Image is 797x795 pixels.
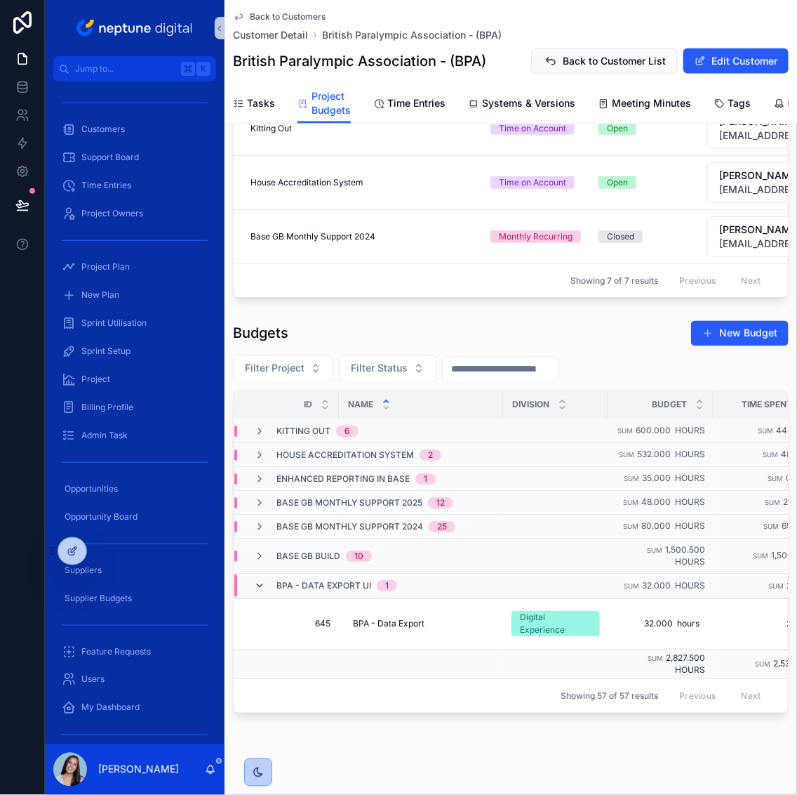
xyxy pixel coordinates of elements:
[81,152,139,163] span: Support Board
[198,63,209,74] span: K
[339,355,436,382] button: Select Button
[276,551,340,563] span: Base GB Build
[53,395,216,420] a: Billing Profile
[765,499,780,507] small: Sum
[53,117,216,142] a: Customers
[561,691,658,702] span: Showing 57 of 57 results
[81,402,133,413] span: Billing Profile
[437,522,447,533] div: 25
[742,400,792,411] span: Time Spent
[623,523,638,531] small: Sum
[233,324,288,343] h1: Budgets
[53,282,216,308] a: New Plan
[276,426,330,438] span: Kitting Out
[98,763,179,777] p: [PERSON_NAME]
[53,339,216,364] a: Sprint Setup
[276,522,423,533] span: Base GB Monthly Support 2024
[53,145,216,170] a: Support Board
[81,430,128,441] span: Admin Task
[53,504,216,530] a: Opportunity Board
[65,511,138,523] span: Opportunity Board
[347,613,495,636] a: BPA - Data Export
[512,400,549,411] span: Division
[617,428,633,435] small: Sum
[624,475,639,483] small: Sum
[499,176,566,189] div: Time on Account
[250,123,474,134] a: Kitting Out
[642,473,705,484] span: 35.000 hours
[666,653,709,676] span: 2,827.500 hours
[53,558,216,583] a: Suppliers
[65,565,102,576] span: Suppliers
[81,180,131,191] span: Time Entries
[424,474,427,485] div: 1
[81,702,140,714] span: My Dashboard
[490,122,582,135] a: Time on Account
[490,230,582,243] a: Monthly Recurring
[81,374,110,385] span: Project
[755,661,770,669] small: Sum
[648,655,663,663] small: Sum
[563,54,666,68] span: Back to Customer List
[250,619,330,630] span: 645
[598,91,691,119] a: Meeting Minutes
[53,639,216,664] a: Feature Requests
[763,452,778,459] small: Sum
[728,96,751,110] span: Tags
[607,176,628,189] div: Open
[81,261,130,272] span: Project Plan
[53,254,216,280] a: Project Plan
[607,230,634,243] div: Closed
[53,476,216,501] a: Opportunities
[297,84,351,124] a: Project Budgets
[490,176,582,189] a: Time on Account
[511,612,600,637] a: Digital Experience
[428,450,433,461] div: 2
[619,452,634,459] small: Sum
[233,91,275,119] a: Tasks
[387,96,446,110] span: Time Entries
[598,176,697,189] a: Open
[598,122,697,135] a: Open
[520,612,591,637] div: Digital Experience
[624,583,639,591] small: Sum
[276,581,371,592] span: BPA - Data Export UI
[65,483,118,494] span: Opportunities
[247,96,275,110] span: Tasks
[81,289,119,301] span: New Plan
[436,498,445,509] div: 12
[763,523,779,531] small: Sum
[617,613,705,636] a: 32.000 hours
[641,521,705,532] span: 80.000 hours
[351,362,408,376] span: Filter Status
[250,11,326,22] span: Back to Customers
[312,89,351,117] span: Project Budgets
[53,201,216,226] a: Project Owners
[75,63,175,74] span: Jump to...
[636,426,705,436] span: 600.000 hours
[53,667,216,692] a: Users
[665,545,709,567] span: 1,500.500 hours
[652,400,687,411] span: Budget
[233,28,308,42] span: Customer Detail
[354,551,363,563] div: 10
[53,367,216,392] a: Project
[768,583,784,591] small: Sum
[344,426,350,438] div: 6
[65,593,132,604] span: Supplier Budgets
[607,122,628,135] div: Open
[233,355,333,382] button: Select Button
[691,321,789,346] button: New Budget
[353,619,424,630] span: BPA - Data Export
[499,122,566,135] div: Time on Account
[385,581,389,592] div: 1
[250,177,474,188] a: House Accreditation System
[53,173,216,198] a: Time Entries
[250,177,363,188] span: House Accreditation System
[74,17,196,39] img: App logo
[81,646,151,657] span: Feature Requests
[276,450,414,461] span: House Accreditation System
[81,124,125,135] span: Customers
[373,91,446,119] a: Time Entries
